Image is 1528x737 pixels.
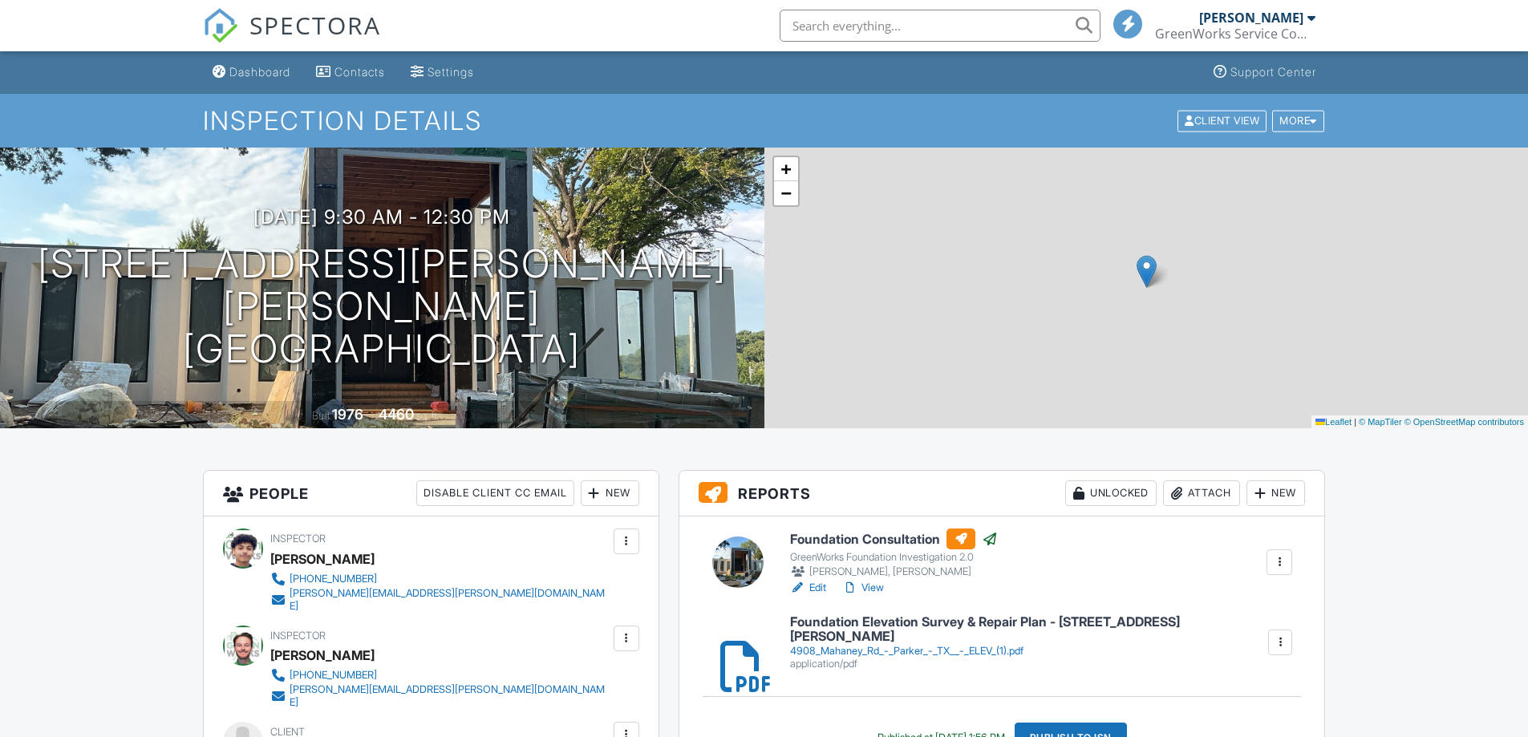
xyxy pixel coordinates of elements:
input: Search everything... [780,10,1100,42]
a: Settings [404,58,480,87]
h3: [DATE] 9:30 am - 12:30 pm [253,206,510,228]
img: Marker [1137,255,1157,288]
div: 1976 [332,406,363,423]
div: Unlocked [1065,480,1157,506]
div: [PHONE_NUMBER] [290,669,377,682]
span: Inspector [270,630,326,642]
div: Dashboard [229,65,290,79]
a: [PERSON_NAME][EMAIL_ADDRESS][PERSON_NAME][DOMAIN_NAME] [270,587,610,613]
div: [PERSON_NAME] [1199,10,1303,26]
div: [PERSON_NAME], [PERSON_NAME] [790,564,998,580]
span: + [780,159,791,179]
h3: Reports [679,471,1325,516]
div: Support Center [1230,65,1316,79]
div: 4460 [379,406,414,423]
h3: People [204,471,659,516]
div: Disable Client CC Email [416,480,574,506]
a: Dashboard [206,58,297,87]
div: GreenWorks Foundation Investigation 2.0 [790,551,998,564]
div: [PERSON_NAME][EMAIL_ADDRESS][PERSON_NAME][DOMAIN_NAME] [290,683,610,709]
a: SPECTORA [203,22,381,55]
a: Support Center [1207,58,1323,87]
span: − [780,183,791,203]
a: Client View [1176,114,1271,126]
a: Edit [790,580,826,596]
div: GreenWorks Service Company [1155,26,1315,42]
a: Leaflet [1315,417,1352,427]
span: SPECTORA [249,8,381,42]
div: Settings [428,65,474,79]
div: Client View [1177,110,1267,132]
div: More [1272,110,1324,132]
div: application/pdf [790,658,1267,670]
div: Attach [1163,480,1240,506]
span: Inspector [270,533,326,545]
div: New [581,480,639,506]
div: Contacts [334,65,385,79]
div: New [1246,480,1305,506]
img: The Best Home Inspection Software - Spectora [203,8,238,43]
span: Built [312,410,330,422]
a: Foundation Elevation Survey & Repair Plan - [STREET_ADDRESS][PERSON_NAME] 4908_Mahaney_Rd_-_Parke... [790,615,1267,670]
div: [PERSON_NAME] [270,547,375,571]
div: [PERSON_NAME] [270,643,375,667]
a: View [842,580,884,596]
a: Zoom in [774,157,798,181]
span: sq. ft. [416,410,439,422]
h1: [STREET_ADDRESS][PERSON_NAME] [PERSON_NAME][GEOGRAPHIC_DATA] [26,243,739,370]
a: Contacts [310,58,391,87]
h6: Foundation Consultation [790,528,998,549]
a: [PHONE_NUMBER] [270,571,610,587]
a: © OpenStreetMap contributors [1404,417,1524,427]
h1: Inspection Details [203,107,1326,135]
a: [PERSON_NAME][EMAIL_ADDRESS][PERSON_NAME][DOMAIN_NAME] [270,683,610,709]
a: Zoom out [774,181,798,205]
a: Foundation Consultation GreenWorks Foundation Investigation 2.0 [PERSON_NAME], [PERSON_NAME] [790,528,998,580]
div: [PERSON_NAME][EMAIL_ADDRESS][PERSON_NAME][DOMAIN_NAME] [290,587,610,613]
span: | [1354,417,1356,427]
div: 4908_Mahaney_Rd_-_Parker_-_TX__-_ELEV_(1).pdf [790,645,1267,658]
a: © MapTiler [1359,417,1402,427]
h6: Foundation Elevation Survey & Repair Plan - [STREET_ADDRESS][PERSON_NAME] [790,615,1267,643]
div: [PHONE_NUMBER] [290,573,377,585]
a: [PHONE_NUMBER] [270,667,610,683]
